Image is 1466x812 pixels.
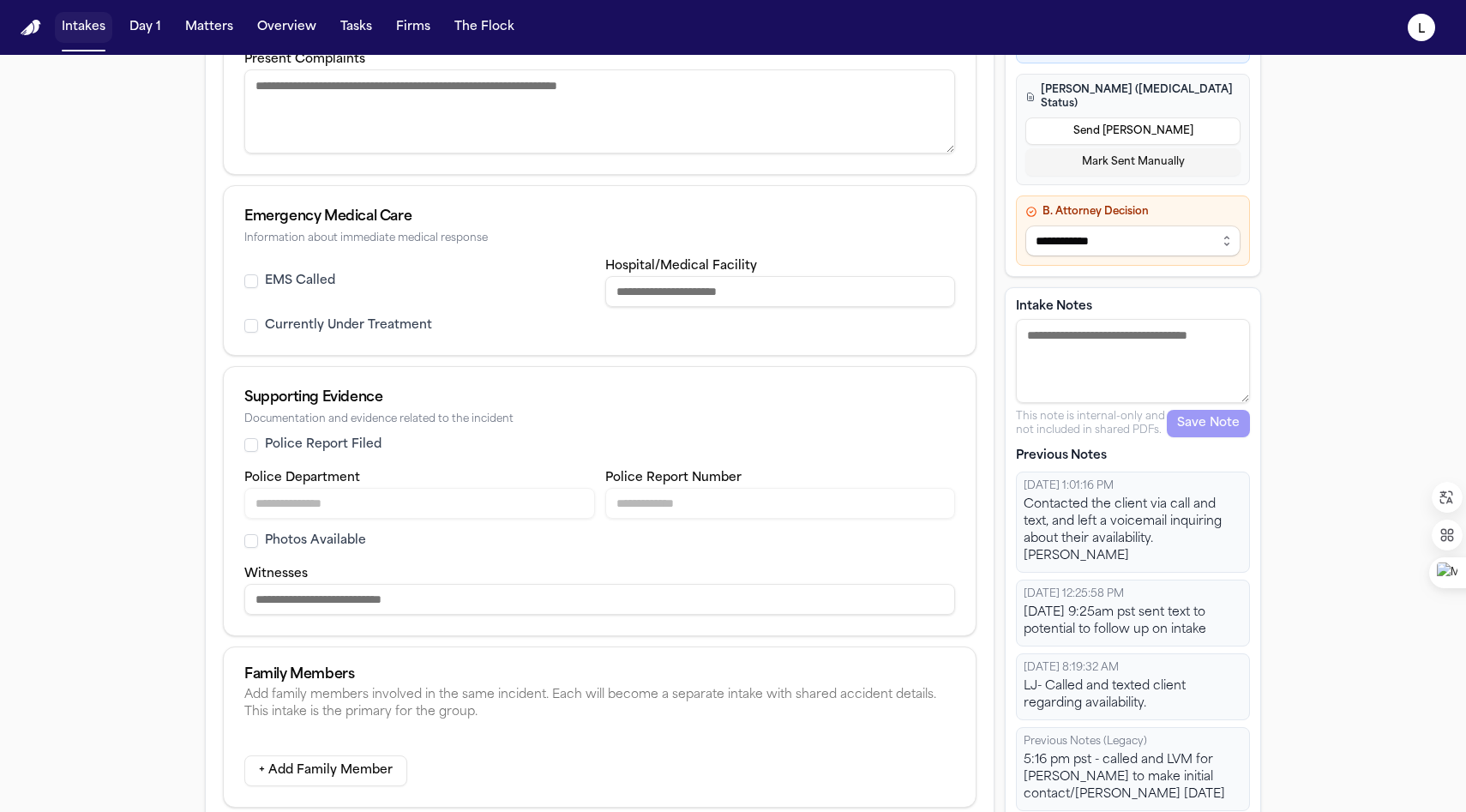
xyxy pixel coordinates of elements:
[244,488,595,519] input: Police department
[244,668,955,682] div: Family Members
[244,687,955,721] div: Add family members involved in the same incident. Each will become a separate intake with shared ...
[250,12,323,43] button: Overview
[244,755,407,786] button: + Add Family Member
[1025,148,1241,176] button: Mark Sent Manually
[1016,410,1167,437] p: This note is internal-only and not included in shared PDFs.
[244,232,955,245] div: Information about immediate medical response
[1024,735,1242,749] div: Previous Notes (Legacy)
[1016,319,1250,403] textarea: Intake notes
[605,260,757,273] label: Hospital/Medical Facility
[178,12,240,43] button: Matters
[1024,604,1242,639] div: [DATE] 9:25am pst sent text to potential to follow up on intake
[448,12,521,43] button: The Flock
[1024,496,1242,565] div: Contacted the client via call and text, and left a voicemail inquiring about their availability. ...
[1025,117,1241,145] button: Send [PERSON_NAME]
[1016,298,1250,316] label: Intake Notes
[244,53,365,66] label: Present Complaints
[1024,587,1242,601] div: [DATE] 12:25:58 PM
[265,273,335,290] label: EMS Called
[244,584,955,615] input: Witnesses
[123,12,168,43] button: Day 1
[605,488,956,519] input: Police report number
[1024,752,1242,803] div: 5:16 pm pst - called and LVM for [PERSON_NAME] to make initial contact/[PERSON_NAME] [DATE]
[21,20,41,36] img: Finch Logo
[244,413,955,426] div: Documentation and evidence related to the incident
[55,12,112,43] button: Intakes
[1024,661,1242,675] div: [DATE] 8:19:32 AM
[333,12,379,43] button: Tasks
[244,69,955,153] textarea: Present complaints
[21,20,41,36] a: Home
[265,532,366,550] label: Photos Available
[1024,479,1242,493] div: [DATE] 1:01:16 PM
[265,317,432,334] label: Currently Under Treatment
[1016,448,1250,465] p: Previous Notes
[244,388,955,408] div: Supporting Evidence
[389,12,437,43] button: Firms
[244,207,955,227] div: Emergency Medical Care
[605,276,956,307] input: Hospital or medical facility
[605,472,742,484] label: Police Report Number
[244,472,360,484] label: Police Department
[244,568,308,580] label: Witnesses
[1024,678,1242,713] div: LJ- Called and texted client regarding availability.
[265,436,382,454] label: Police Report Filed
[1025,205,1241,219] h4: B. Attorney Decision
[1025,83,1241,111] h4: [PERSON_NAME] ([MEDICAL_DATA] Status)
